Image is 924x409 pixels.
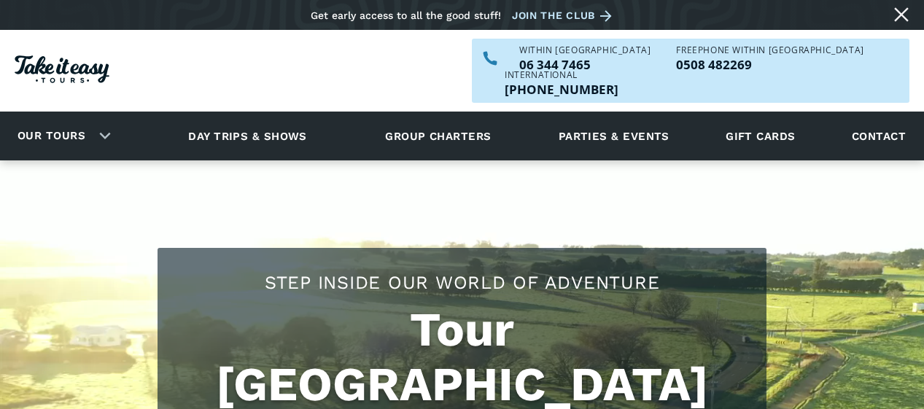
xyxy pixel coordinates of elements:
div: International [505,71,618,79]
a: Call us within NZ on 063447465 [519,58,651,71]
div: WITHIN [GEOGRAPHIC_DATA] [519,46,651,55]
a: Call us freephone within NZ on 0508482269 [676,58,863,71]
a: Close message [890,3,913,26]
div: Get early access to all the good stuff! [311,9,501,21]
a: Homepage [15,48,109,94]
h2: Step Inside Our World Of Adventure [172,270,752,295]
a: Contact [845,116,913,156]
a: Our tours [7,119,96,153]
a: Parties & events [551,116,677,156]
p: [PHONE_NUMBER] [505,83,618,96]
a: Gift cards [718,116,803,156]
p: 0508 482269 [676,58,863,71]
p: 06 344 7465 [519,58,651,71]
a: Join the club [512,7,617,25]
img: Take it easy Tours logo [15,55,109,83]
a: Day trips & shows [170,116,325,156]
a: Call us outside of NZ on +6463447465 [505,83,618,96]
div: Freephone WITHIN [GEOGRAPHIC_DATA] [676,46,863,55]
a: Group charters [367,116,509,156]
